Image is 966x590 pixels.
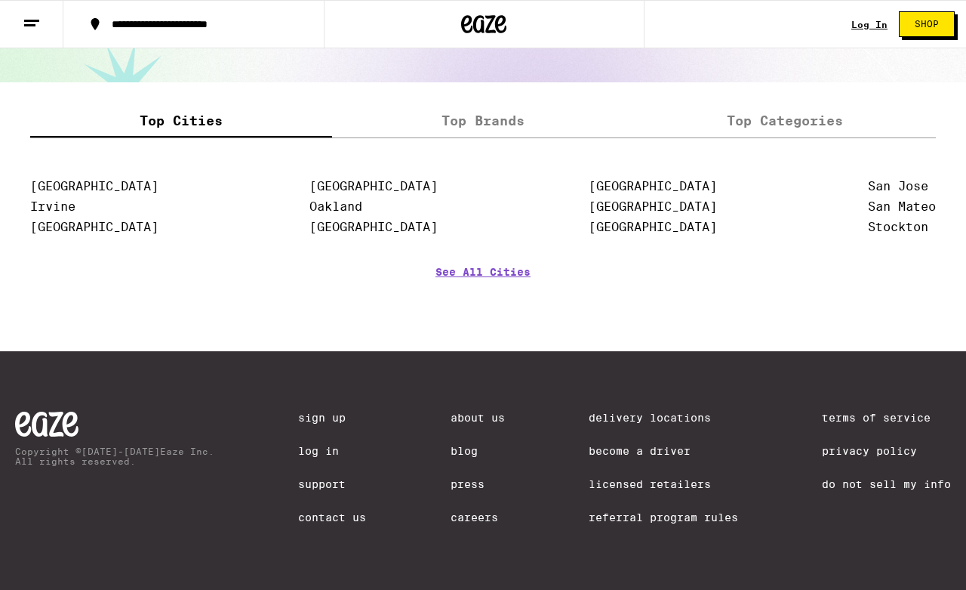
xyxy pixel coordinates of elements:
a: San Jose [868,179,928,193]
a: Press [451,478,505,490]
a: Do Not Sell My Info [822,478,951,490]
label: Top Cities [30,105,332,137]
a: Become a Driver [589,445,738,457]
a: Privacy Policy [822,445,951,457]
a: Delivery Locations [589,412,738,424]
label: Top Brands [332,105,634,137]
a: [GEOGRAPHIC_DATA] [309,220,438,234]
a: Support [298,478,366,490]
a: See All Cities [435,266,531,322]
span: Hi. Need any help? [9,11,109,23]
span: Shop [915,20,939,29]
a: [GEOGRAPHIC_DATA] [589,220,717,234]
a: [GEOGRAPHIC_DATA] [589,179,717,193]
a: Shop [888,11,966,37]
a: Log In [298,445,366,457]
a: Sign Up [298,412,366,424]
div: tabs [30,105,936,138]
a: Referral Program Rules [589,511,738,524]
a: [GEOGRAPHIC_DATA] [30,220,158,234]
a: About Us [451,412,505,424]
a: Careers [451,511,505,524]
a: [GEOGRAPHIC_DATA] [30,179,158,193]
a: Log In [851,20,888,29]
a: Stockton [868,220,928,234]
a: San Mateo [868,199,936,214]
a: Irvine [30,199,75,214]
a: [GEOGRAPHIC_DATA] [589,199,717,214]
a: Contact Us [298,511,366,524]
a: Licensed Retailers [589,478,738,490]
a: Blog [451,445,505,457]
a: Terms of Service [822,412,951,424]
a: [GEOGRAPHIC_DATA] [309,179,438,193]
p: Copyright © [DATE]-[DATE] Eaze Inc. All rights reserved. [15,446,214,466]
a: Oakland [309,199,362,214]
button: Shop [899,11,955,37]
label: Top Categories [634,105,936,137]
